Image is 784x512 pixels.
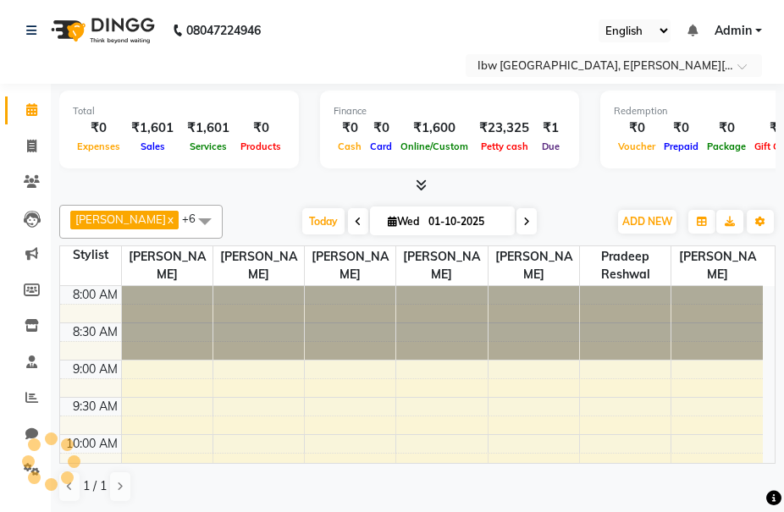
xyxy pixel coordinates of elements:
[69,286,121,304] div: 8:00 AM
[122,246,213,285] span: [PERSON_NAME]
[614,140,660,152] span: Voucher
[472,118,536,138] div: ₹23,325
[236,118,285,138] div: ₹0
[396,118,472,138] div: ₹1,600
[538,140,564,152] span: Due
[715,22,752,40] span: Admin
[614,118,660,138] div: ₹0
[83,477,107,495] span: 1 / 1
[334,118,366,138] div: ₹0
[73,140,124,152] span: Expenses
[186,7,261,54] b: 08047224946
[69,323,121,341] div: 8:30 AM
[703,118,750,138] div: ₹0
[671,246,763,285] span: [PERSON_NAME]
[396,246,487,285] span: [PERSON_NAME]
[489,246,579,285] span: [PERSON_NAME]
[334,104,566,118] div: Finance
[136,140,169,152] span: Sales
[63,435,121,453] div: 10:00 AM
[302,208,345,234] span: Today
[73,104,285,118] div: Total
[236,140,285,152] span: Products
[75,212,166,226] span: [PERSON_NAME]
[180,118,236,138] div: ₹1,601
[43,7,159,54] img: logo
[182,212,208,225] span: +6
[622,215,672,228] span: ADD NEW
[580,246,671,285] span: Pradeep reshwal
[69,398,121,416] div: 9:30 AM
[536,118,566,138] div: ₹1
[660,140,703,152] span: Prepaid
[60,246,121,264] div: Stylist
[73,118,124,138] div: ₹0
[396,140,472,152] span: Online/Custom
[213,246,304,285] span: [PERSON_NAME]
[305,246,395,285] span: [PERSON_NAME]
[423,209,508,234] input: 2025-10-01
[366,140,396,152] span: Card
[185,140,231,152] span: Services
[166,212,174,226] a: x
[334,140,366,152] span: Cash
[124,118,180,138] div: ₹1,601
[703,140,750,152] span: Package
[69,361,121,378] div: 9:00 AM
[618,210,676,234] button: ADD NEW
[660,118,703,138] div: ₹0
[477,140,533,152] span: Petty cash
[366,118,396,138] div: ₹0
[384,215,423,228] span: Wed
